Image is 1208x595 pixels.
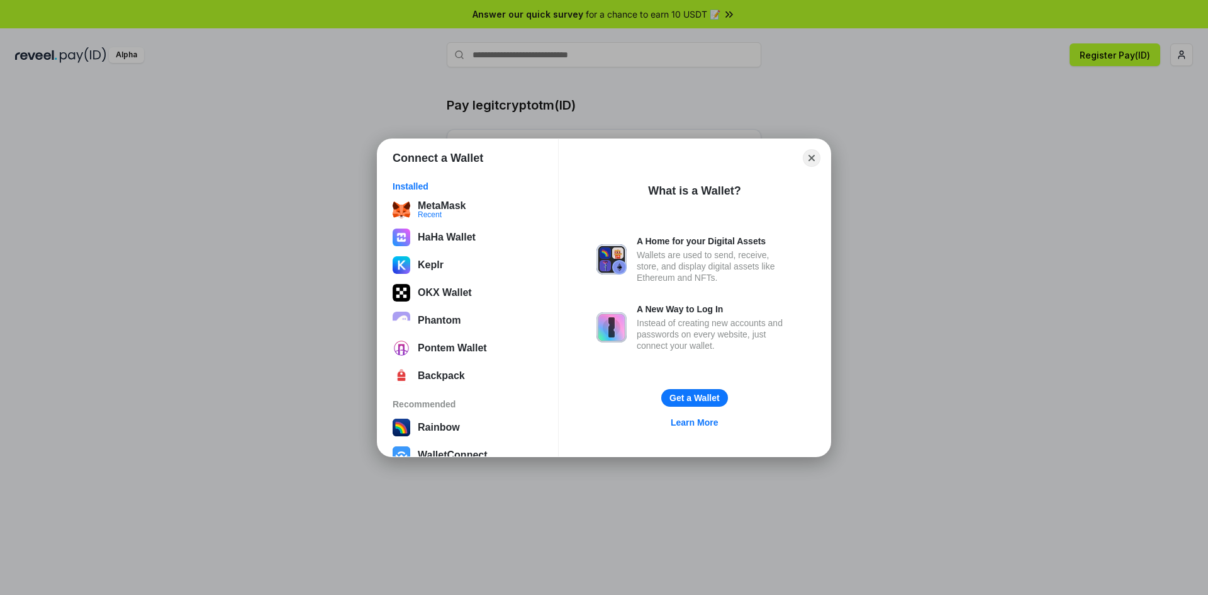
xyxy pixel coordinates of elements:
div: Get a Wallet [669,392,720,404]
img: svg+xml;base64,PHN2ZyB3aWR0aD0iMzUiIGhlaWdodD0iMzQiIHZpZXdCb3g9IjAgMCAzNSAzNCIgZmlsbD0ibm9uZSIgeG... [393,201,410,218]
div: What is a Wallet? [648,183,741,198]
div: A Home for your Digital Assets [637,235,793,247]
div: MetaMask [418,200,466,211]
div: A New Way to Log In [637,303,793,315]
a: Learn More [663,414,725,431]
div: Learn More [671,417,718,428]
button: WalletConnect [389,443,547,468]
img: svg+xml,%3Csvg%20xmlns%3D%22http%3A%2F%2Fwww.w3.org%2F2000%2Fsvg%22%20fill%3D%22none%22%20viewBox... [596,312,627,343]
img: svg+xml;base64,PHN2ZyB3aWR0aD0iOTYiIGhlaWdodD0iOTYiIHZpZXdCb3g9IjAgMCA5NiA5NiIgZmlsbD0ibm9uZSIgeG... [393,339,410,357]
div: HaHa Wallet [418,232,476,243]
div: Installed [393,181,543,192]
div: Rainbow [418,422,460,433]
div: Recent [418,210,466,218]
button: Rainbow [389,415,547,440]
button: Backpack [389,363,547,388]
button: Close [803,149,820,167]
div: OKX Wallet [418,287,472,298]
button: Get a Wallet [661,389,728,407]
div: Keplr [418,259,444,271]
div: Backpack [418,370,465,382]
div: WalletConnect [418,450,488,461]
button: Keplr [389,252,547,278]
button: HaHa Wallet [389,225,547,250]
img: epq2vO3P5aLWl15yRS7Q49p1fHTx2Sgh99jU3kfXv7cnPATIVQHAx5oQs66JWv3SWEjHOsb3kKgmE5WNBxBId7C8gm8wEgOvz... [393,312,410,329]
button: MetaMaskRecent [389,197,547,222]
h1: Connect a Wallet [393,150,483,166]
div: Wallets are used to send, receive, store, and display digital assets like Ethereum and NFTs. [637,249,793,283]
img: svg+xml,%3Csvg%20width%3D%22120%22%20height%3D%22120%22%20viewBox%3D%220%200%20120%20120%22%20fil... [393,419,410,436]
div: Pontem Wallet [418,343,487,354]
button: Pontem Wallet [389,336,547,361]
img: 5VZ71FV6L7PA3gg3tXrdQ+DgLhC+75Wq3no69P3MC0NFQpx2lL04Ql9gHK1bRDjsSBIvScBnDTk1WrlGIZBorIDEYJj+rhdgn... [393,284,410,302]
img: ByMCUfJCc2WaAAAAAElFTkSuQmCC [393,256,410,274]
button: OKX Wallet [389,280,547,305]
div: Instead of creating new accounts and passwords on every website, just connect your wallet. [637,317,793,351]
img: svg+xml,%3Csvg%20width%3D%2228%22%20height%3D%2228%22%20viewBox%3D%220%200%2028%2028%22%20fill%3D... [393,446,410,464]
button: Phantom [389,308,547,333]
div: Phantom [418,315,461,326]
div: Recommended [393,399,543,410]
img: 4BxBxKvl5W07cAAAAASUVORK5CYII= [393,367,410,385]
img: czlE1qaAbsgAAACV0RVh0ZGF0ZTpjcmVhdGUAMjAyNC0wNS0wN1QwMzo0NTo1MSswMDowMJbjUeUAAAAldEVYdGRhdGU6bW9k... [393,229,410,246]
img: svg+xml,%3Csvg%20xmlns%3D%22http%3A%2F%2Fwww.w3.org%2F2000%2Fsvg%22%20fill%3D%22none%22%20viewBox... [596,244,627,275]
